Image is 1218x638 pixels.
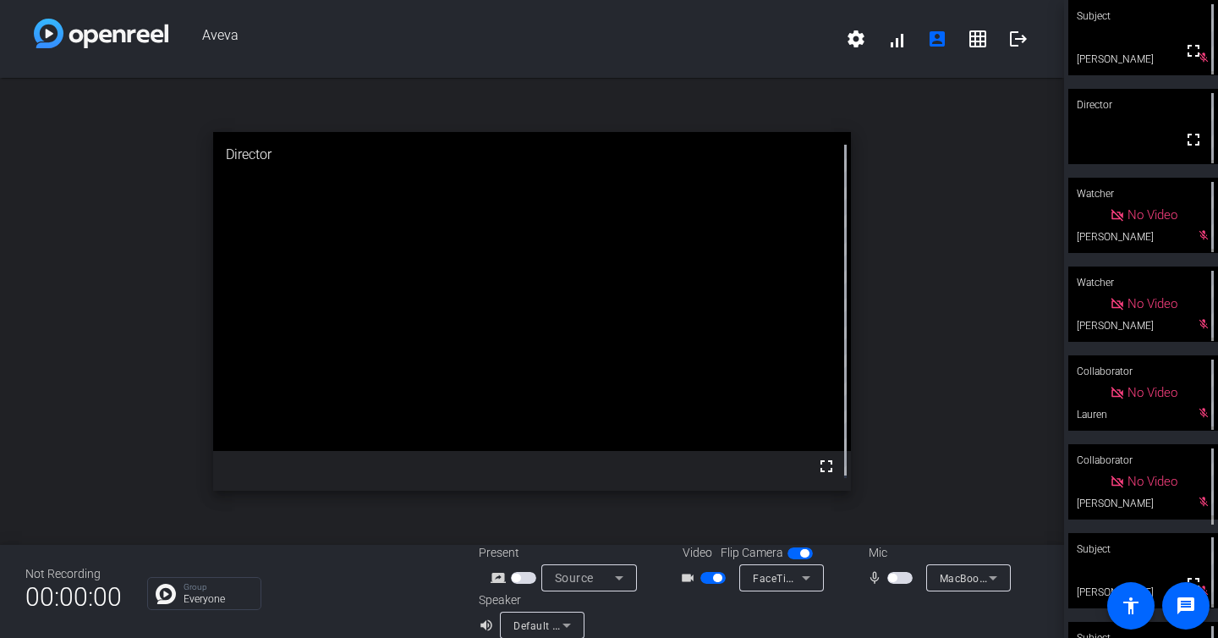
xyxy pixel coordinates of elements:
[683,544,712,562] span: Video
[1008,29,1029,49] mat-icon: logout
[1068,178,1218,210] div: Watcher
[1068,267,1218,299] div: Watcher
[513,619,714,632] span: Default - MacBook Air Speakers (Built-in)
[721,544,783,562] span: Flip Camera
[491,568,511,588] mat-icon: screen_share_outline
[816,456,837,476] mat-icon: fullscreen
[213,132,852,178] div: Director
[1121,596,1141,616] mat-icon: accessibility
[184,594,252,604] p: Everyone
[479,615,499,635] mat-icon: volume_up
[1183,41,1204,61] mat-icon: fullscreen
[968,29,988,49] mat-icon: grid_on
[1127,207,1177,223] span: No Video
[1068,355,1218,388] div: Collaborator
[1183,574,1204,594] mat-icon: fullscreen
[1127,474,1177,489] span: No Video
[867,568,887,588] mat-icon: mic_none
[753,571,927,585] span: FaceTime HD Camera (1C1C:B782)
[34,19,168,48] img: white-gradient.svg
[479,591,580,609] div: Speaker
[1127,385,1177,400] span: No Video
[927,29,947,49] mat-icon: account_box
[25,565,122,583] div: Not Recording
[1068,533,1218,565] div: Subject
[184,583,252,591] p: Group
[25,576,122,618] span: 00:00:00
[846,29,866,49] mat-icon: settings
[168,19,836,59] span: Aveva
[555,571,594,585] span: Source
[1068,444,1218,476] div: Collaborator
[1183,129,1204,150] mat-icon: fullscreen
[156,584,176,604] img: Chat Icon
[1127,296,1177,311] span: No Video
[1176,596,1196,616] mat-icon: message
[876,19,917,59] button: signal_cellular_alt
[680,568,700,588] mat-icon: videocam_outline
[852,544,1021,562] div: Mic
[940,571,1109,585] span: MacBook Air Microphone (Built-in)
[479,544,648,562] div: Present
[1068,89,1218,121] div: Director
